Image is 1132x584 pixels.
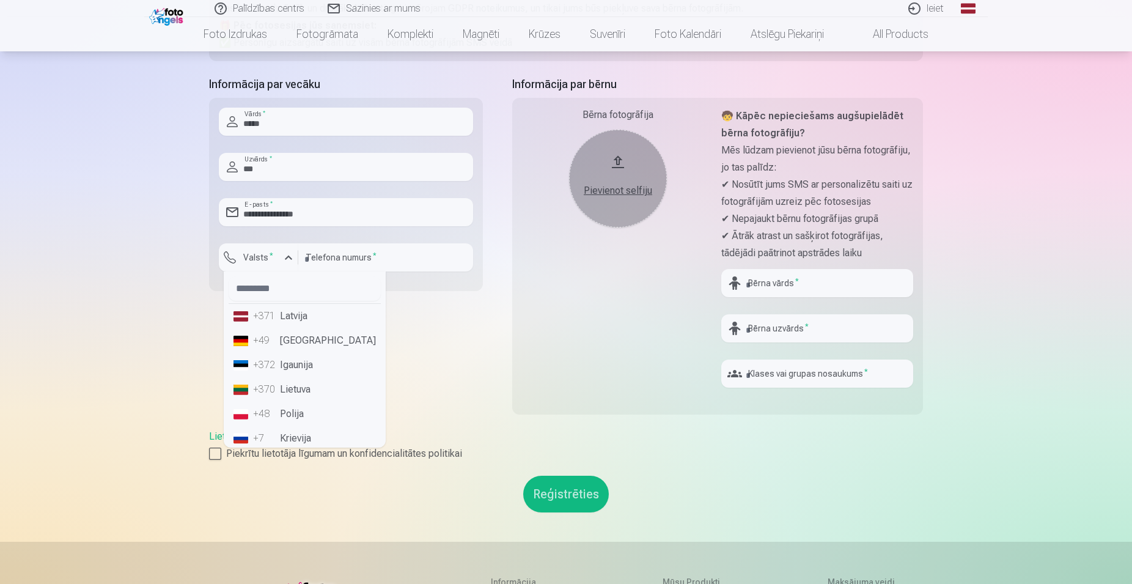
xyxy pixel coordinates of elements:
[523,476,609,512] button: Reģistrēties
[209,429,923,461] div: ,
[229,353,381,377] li: Igaunija
[282,17,373,51] a: Fotogrāmata
[149,5,186,26] img: /fa1
[209,446,923,461] label: Piekrītu lietotāja līgumam un konfidencialitātes politikai
[373,17,448,51] a: Komplekti
[229,328,381,353] li: [GEOGRAPHIC_DATA]
[189,17,282,51] a: Foto izdrukas
[640,17,736,51] a: Foto kalendāri
[736,17,839,51] a: Atslēgu piekariņi
[581,183,655,198] div: Pievienot selfiju
[839,17,943,51] a: All products
[721,227,913,262] p: ✔ Ātrāk atrast un sašķirot fotogrāfijas, tādējādi paātrinot apstrādes laiku
[575,17,640,51] a: Suvenīri
[253,431,277,446] div: +7
[229,377,381,402] li: Lietuva
[229,402,381,426] li: Polija
[219,243,298,272] button: Valsts*
[209,431,287,442] a: Lietošanas līgums
[522,108,714,122] div: Bērna fotogrāfija
[229,304,381,328] li: Latvija
[229,426,381,451] li: Krievija
[512,76,923,93] h5: Informācija par bērnu
[721,176,913,210] p: ✔ Nosūtīt jums SMS ar personalizētu saiti uz fotogrāfijām uzreiz pēc fotosesijas
[253,382,277,397] div: +370
[721,142,913,176] p: Mēs lūdzam pievienot jūsu bērna fotogrāfiju, jo tas palīdz:
[448,17,514,51] a: Magnēti
[514,17,575,51] a: Krūzes
[253,358,277,372] div: +372
[253,333,277,348] div: +49
[253,309,277,323] div: +371
[238,251,278,264] label: Valsts
[721,110,903,139] strong: 🧒 Kāpēc nepieciešams augšupielādēt bērna fotogrāfiju?
[569,130,667,227] button: Pievienot selfiju
[721,210,913,227] p: ✔ Nepajaukt bērnu fotogrāfijas grupā
[253,407,277,421] div: +48
[209,76,483,93] h5: Informācija par vecāku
